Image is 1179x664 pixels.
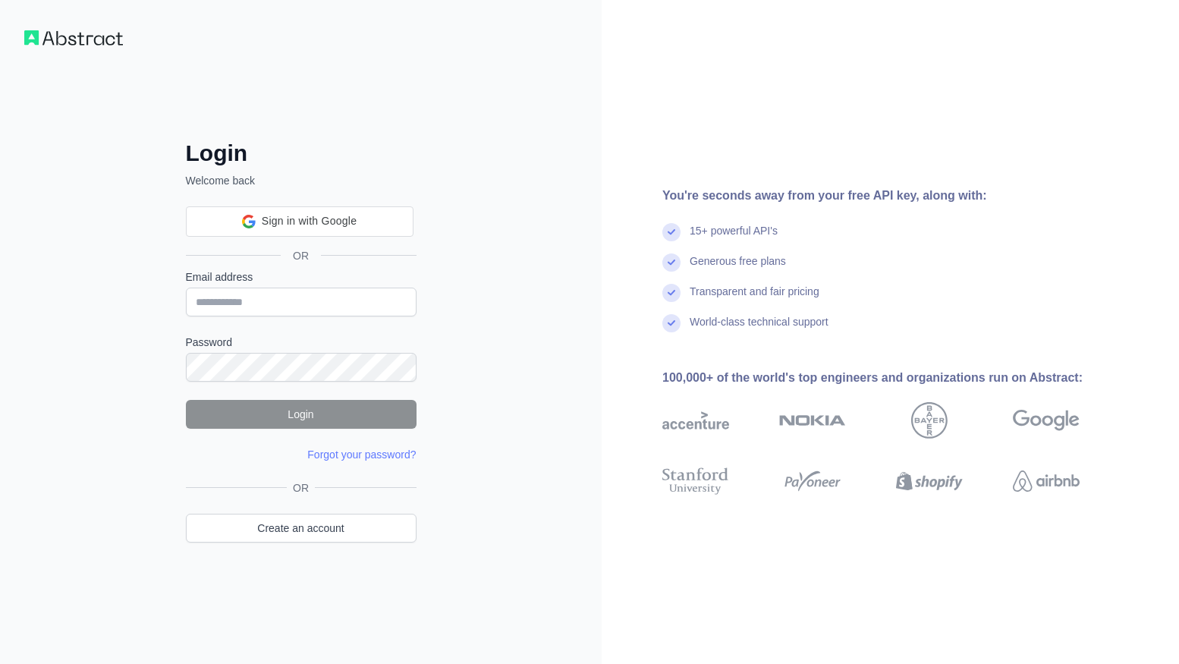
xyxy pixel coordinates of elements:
[24,30,123,46] img: Workflow
[911,402,948,439] img: bayer
[1013,464,1080,498] img: airbnb
[662,314,681,332] img: check mark
[896,464,963,498] img: shopify
[662,464,729,498] img: stanford university
[186,206,413,237] div: Sign in with Google
[186,269,417,285] label: Email address
[662,223,681,241] img: check mark
[662,369,1128,387] div: 100,000+ of the world's top engineers and organizations run on Abstract:
[186,514,417,543] a: Create an account
[690,253,786,284] div: Generous free plans
[186,400,417,429] button: Login
[662,253,681,272] img: check mark
[281,248,321,263] span: OR
[662,402,729,439] img: accenture
[779,402,846,439] img: nokia
[1013,402,1080,439] img: google
[662,284,681,302] img: check mark
[690,314,828,345] div: World-class technical support
[287,480,315,496] span: OR
[186,173,417,188] p: Welcome back
[186,140,417,167] h2: Login
[779,464,846,498] img: payoneer
[690,223,778,253] div: 15+ powerful API's
[662,187,1128,205] div: You're seconds away from your free API key, along with:
[262,213,357,229] span: Sign in with Google
[690,284,819,314] div: Transparent and fair pricing
[307,448,416,461] a: Forgot your password?
[186,335,417,350] label: Password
